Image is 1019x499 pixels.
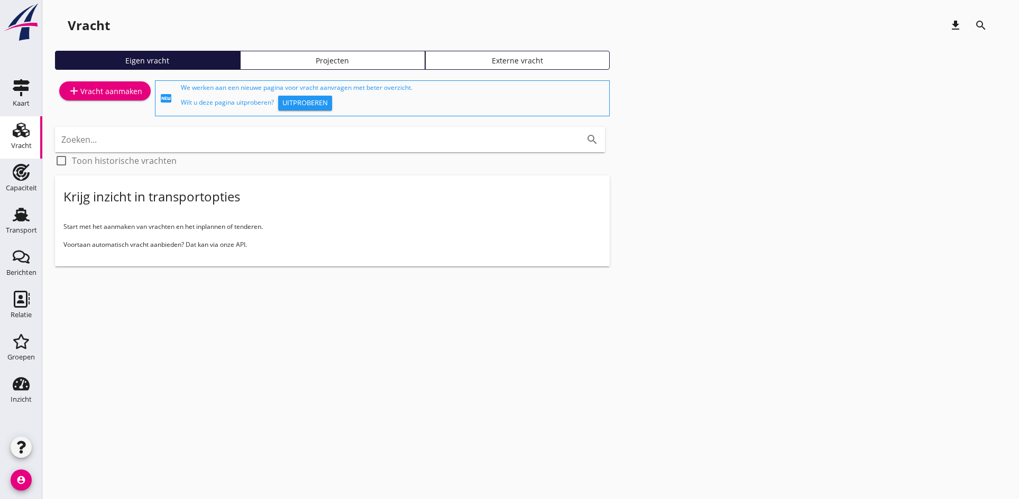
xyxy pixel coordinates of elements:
[63,240,601,249] p: Voortaan automatisch vracht aanbieden? Dat kan via onze API.
[63,188,240,205] div: Krijg inzicht in transportopties
[7,354,35,361] div: Groepen
[2,3,40,42] img: logo-small.a267ee39.svg
[245,55,420,66] div: Projecten
[59,81,151,100] a: Vracht aanmaken
[68,85,142,97] div: Vracht aanmaken
[282,98,328,108] div: Uitproberen
[430,55,605,66] div: Externe vracht
[68,85,80,97] i: add
[63,222,601,232] p: Start met het aanmaken van vrachten en het inplannen of tenderen.
[6,184,37,191] div: Capaciteit
[11,469,32,491] i: account_circle
[61,131,569,148] input: Zoeken...
[55,51,240,70] a: Eigen vracht
[6,227,37,234] div: Transport
[278,96,332,110] button: Uitproberen
[975,19,987,32] i: search
[11,396,32,403] div: Inzicht
[160,92,172,105] i: fiber_new
[949,19,962,32] i: download
[13,100,30,107] div: Kaart
[586,133,599,146] i: search
[240,51,425,70] a: Projecten
[60,55,235,66] div: Eigen vracht
[11,311,32,318] div: Relatie
[72,155,177,166] label: Toon historische vrachten
[68,17,110,34] div: Vracht
[425,51,610,70] a: Externe vracht
[181,83,605,114] div: We werken aan een nieuwe pagina voor vracht aanvragen met beter overzicht. Wilt u deze pagina uit...
[11,142,32,149] div: Vracht
[6,269,36,276] div: Berichten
